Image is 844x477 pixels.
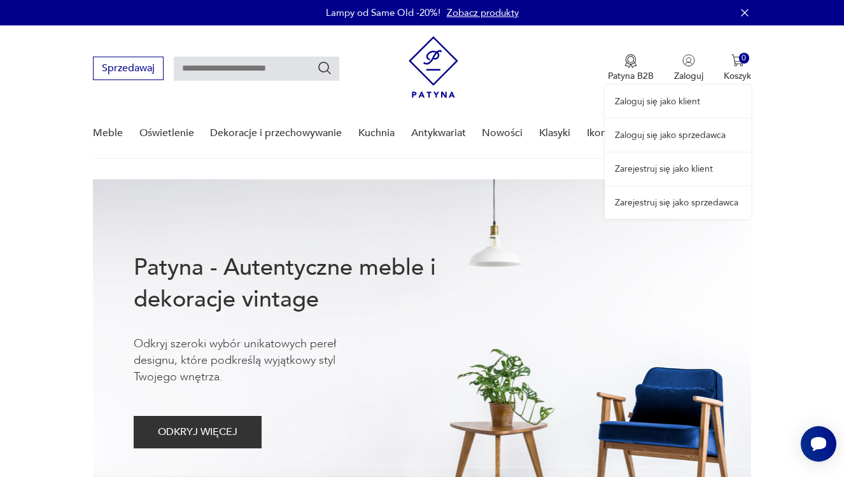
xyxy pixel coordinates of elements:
[605,186,751,219] a: Zarejestruj się jako sprzedawca
[409,36,458,98] img: Patyna - sklep z meblami i dekoracjami vintage
[447,6,519,19] a: Zobacz produkty
[139,109,194,158] a: Oświetlenie
[358,109,395,158] a: Kuchnia
[587,109,651,158] a: Ikony designu
[93,65,164,74] a: Sprzedawaj
[605,119,751,151] a: Zaloguj się jako sprzedawca
[801,426,836,462] iframe: Smartsupp widget button
[539,109,570,158] a: Klasyki
[210,109,342,158] a: Dekoracje i przechowywanie
[93,57,164,80] button: Sprzedawaj
[134,429,262,438] a: ODKRYJ WIĘCEJ
[134,416,262,448] button: ODKRYJ WIĘCEJ
[317,60,332,76] button: Szukaj
[326,6,440,19] p: Lampy od Same Old -20%!
[605,85,751,118] a: Zaloguj się jako klient
[134,252,477,315] h1: Patyna - Autentyczne meble i dekoracje vintage
[134,336,376,385] p: Odkryj szeroki wybór unikatowych pereł designu, które podkreślą wyjątkowy styl Twojego wnętrza.
[605,153,751,185] a: Zarejestruj się jako klient
[93,109,123,158] a: Meble
[411,109,466,158] a: Antykwariat
[482,109,523,158] a: Nowości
